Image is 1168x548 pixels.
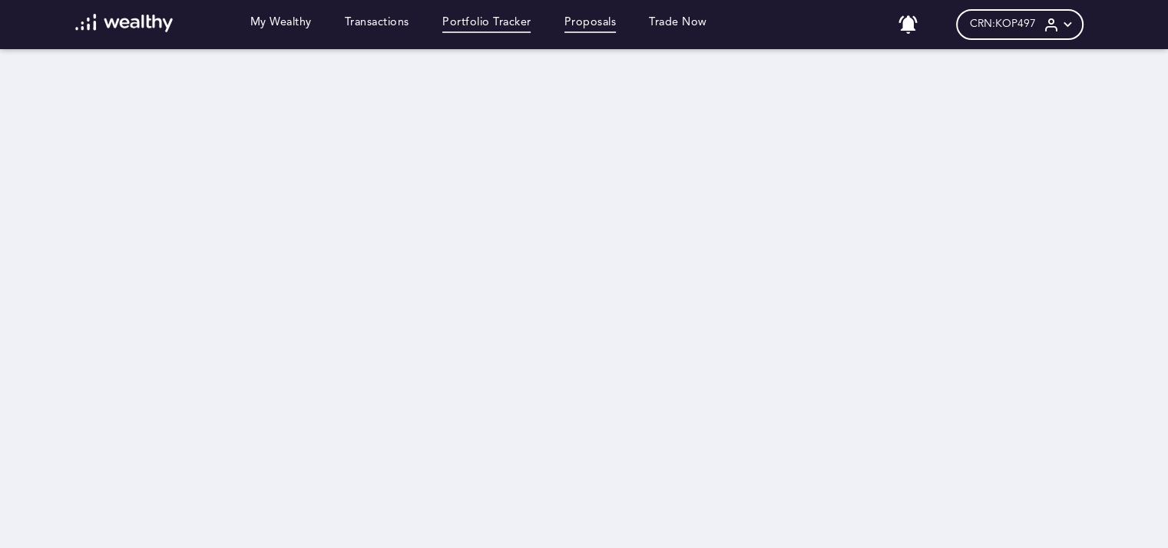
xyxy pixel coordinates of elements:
a: Transactions [345,16,409,33]
a: Portfolio Tracker [442,16,531,33]
a: Trade Now [649,16,707,33]
a: My Wealthy [250,16,312,33]
img: wl-logo-white.svg [75,14,173,32]
span: CRN: KOP497 [970,18,1036,31]
a: Proposals [564,16,617,33]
